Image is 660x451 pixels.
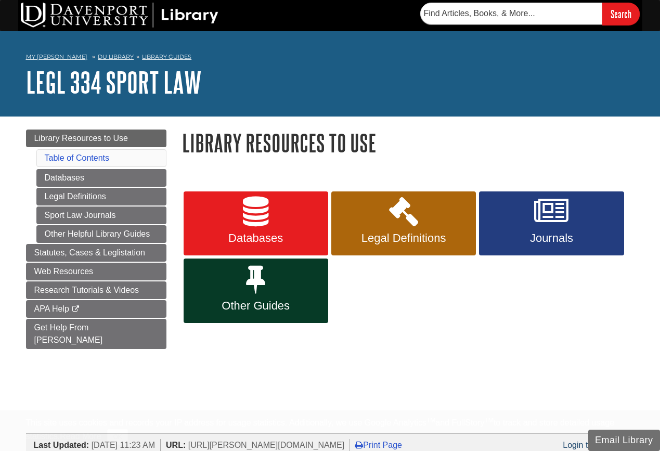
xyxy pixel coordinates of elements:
a: Table of Contents [45,153,110,162]
sup: TM [485,417,494,424]
span: Statutes, Cases & Leglistation [34,248,145,257]
sup: TM [426,417,435,424]
a: Web Resources [26,263,166,280]
h1: Library Resources to Use [182,130,635,156]
a: Other Helpful Library Guides [36,225,166,243]
span: Other Guides [191,299,320,313]
div: Guide Page Menu [26,130,166,349]
div: This site uses cookies and records your IP address for usage statistics. Additionally, we use Goo... [26,417,635,445]
span: Get Help From [PERSON_NAME] [34,323,103,344]
input: Search [602,3,640,25]
a: Sport Law Journals [36,207,166,224]
a: DU Library [98,53,134,60]
img: DU Library [21,3,218,28]
a: Library Resources to Use [26,130,166,147]
a: LEGL 334 Sport Law [26,66,202,98]
a: Legal Definitions [331,191,476,256]
span: Journals [487,231,616,245]
a: APA Help [26,300,166,318]
a: Statutes, Cases & Leglistation [26,244,166,262]
a: Databases [36,169,166,187]
a: Other Guides [184,259,328,323]
span: Legal Definitions [339,231,468,245]
i: This link opens in a new window [71,306,80,313]
input: Find Articles, Books, & More... [420,3,602,24]
span: APA Help [34,304,69,313]
a: Research Tutorials & Videos [26,281,166,299]
form: Searches DU Library's articles, books, and more [420,3,640,25]
span: Research Tutorials & Videos [34,286,139,294]
a: Databases [184,191,328,256]
span: Databases [191,231,320,245]
nav: breadcrumb [26,50,635,67]
a: Journals [479,191,624,256]
a: Legal Definitions [36,188,166,205]
a: Library Guides [142,53,191,60]
a: Get Help From [PERSON_NAME] [26,319,166,349]
button: Email Library [588,430,660,451]
a: My [PERSON_NAME] [26,53,87,61]
button: Close [107,429,127,445]
a: Read More [60,432,101,441]
span: Web Resources [34,267,94,276]
span: Library Resources to Use [34,134,128,143]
